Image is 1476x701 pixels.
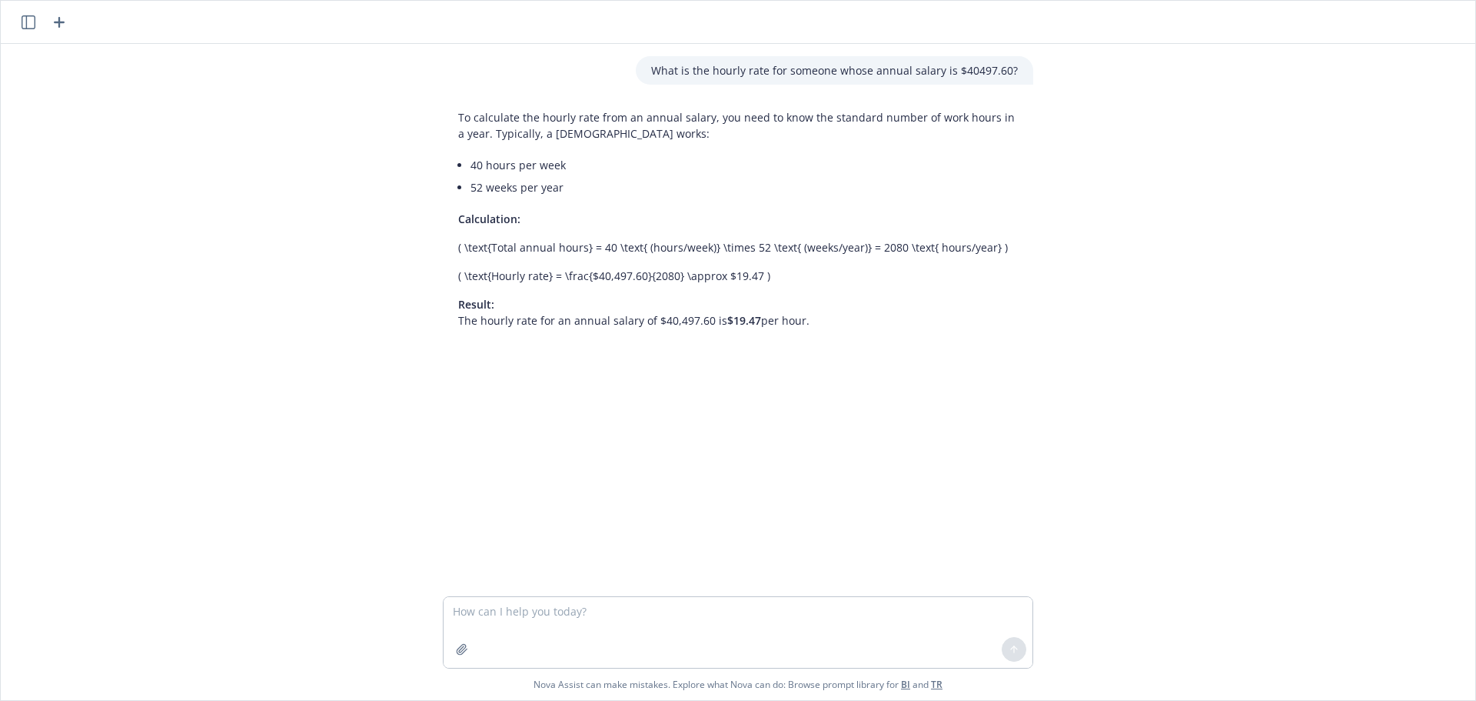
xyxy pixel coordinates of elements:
[458,109,1018,142] p: To calculate the hourly rate from an annual salary, you need to know the standard number of work ...
[7,669,1469,700] span: Nova Assist can make mistakes. Explore what Nova can do: Browse prompt library for and
[470,176,1018,199] li: 52 weeks per year
[727,313,761,328] span: $19.47
[458,297,494,312] span: Result:
[458,268,1018,284] p: ( \text{Hourly rate} = \frac{$40,497.60}{2080} \approx $19.47 )
[901,678,910,691] a: BI
[458,296,1018,329] p: The hourly rate for an annual salary of $40,497.60 is per hour.
[651,62,1018,78] p: What is the hourly rate for someone whose annual salary is $40497.60?
[458,212,520,226] span: Calculation:
[931,678,942,691] a: TR
[470,154,1018,176] li: 40 hours per week
[458,239,1018,255] p: ( \text{Total annual hours} = 40 \text{ (hours/week)} \times 52 \text{ (weeks/year)} = 2080 \text...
